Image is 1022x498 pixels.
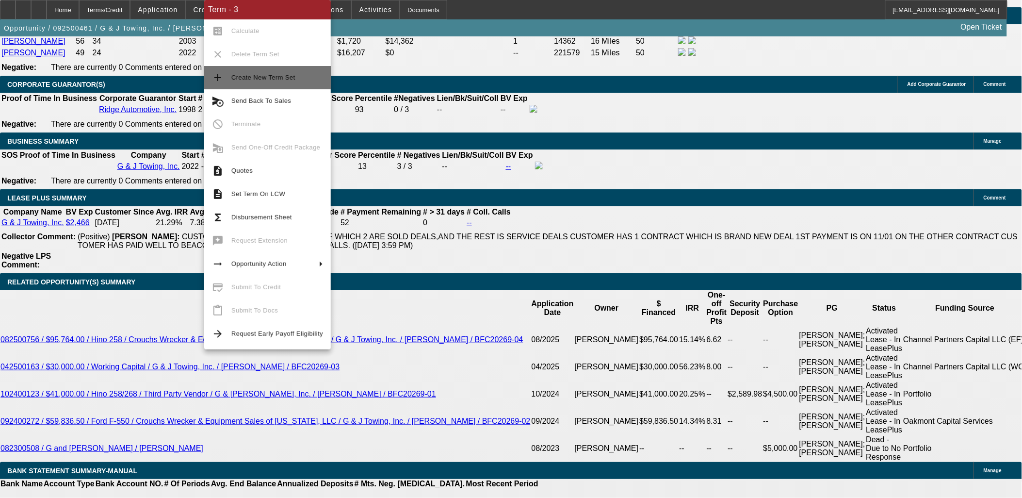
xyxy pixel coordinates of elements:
span: LEASE PLUS SUMMARY [7,194,87,202]
th: Bank Account NO. [95,479,164,489]
span: CORPORATE GUARANTOR(S) [7,81,105,88]
b: Collector Comment: [1,232,76,241]
span: 2022 [179,49,196,57]
td: [DATE] [95,218,155,228]
td: 8.00 [706,353,728,381]
a: 042500163 / $30,000.00 / Working Capital / G & J Towing, Inc. / [PERSON_NAME] / BFC20269-03 [0,363,340,371]
td: Activated Lease - In LeasePlus [866,381,903,408]
mat-icon: arrow_forward [212,328,224,340]
span: BUSINESS SUMMARY [7,137,79,145]
td: 2 [198,104,246,115]
td: 14.34% [679,408,706,435]
td: -- [706,381,728,408]
span: RELATED OPPORTUNITY(S) SUMMARY [7,278,135,286]
a: 082500756 / $95,764.00 / Hino 258 / Crouchs Wrecker & Equipment Sales of [US_STATE], LLC / G & J ... [0,335,523,344]
th: Proof of Time In Business [19,150,116,160]
td: 15 Miles [591,48,635,58]
td: 6.62 [706,326,728,353]
td: 50 [635,48,677,58]
td: -- [728,435,763,462]
td: 1 [513,36,552,47]
td: 221579 [554,48,590,58]
span: There are currently 0 Comments entered on this opportunity [51,120,257,128]
td: [PERSON_NAME] [574,435,639,462]
b: Negative: [1,177,36,185]
a: 092400272 / $59,836.50 / Ford F-550 / Crouchs Wrecker & Equipment Sales of [US_STATE], LLC / G & ... [0,417,531,425]
span: Quotes [231,167,253,174]
b: Start [178,94,196,102]
span: Create New Term Set [231,74,295,81]
a: [PERSON_NAME] [1,49,65,57]
b: Negative: [1,120,36,128]
td: -- [728,408,763,435]
td: 52 [340,218,422,228]
a: Ridge Automotive, Inc. [99,105,177,114]
td: 50 [635,36,677,47]
mat-icon: add [212,72,224,83]
mat-icon: cancel_schedule_send [212,95,224,107]
td: $5,000.00 [763,435,799,462]
td: [PERSON_NAME]; [PERSON_NAME] [799,326,866,353]
span: BANK STATEMENT SUMMARY-MANUAL [7,467,137,475]
td: 20.25% [679,381,706,408]
th: Owner [574,290,639,326]
span: Add Corporate Guarantor [908,82,966,87]
td: $41,000.00 [639,381,679,408]
img: facebook-icon.png [535,162,543,169]
b: BV Exp [501,94,528,102]
td: [PERSON_NAME]; [PERSON_NAME] [799,353,866,381]
b: # Employees [198,94,246,102]
button: Activities [352,0,400,19]
td: $59,836.50 [639,408,679,435]
a: [PERSON_NAME] [1,37,65,45]
td: -- [706,435,728,462]
b: Percentile [355,94,392,102]
a: -- [467,218,472,227]
mat-icon: arrow_right_alt [212,258,224,270]
b: Company Name [3,208,62,216]
td: -- [728,326,763,353]
td: 24 [92,48,178,58]
span: Comment [984,82,1006,87]
button: Application [130,0,185,19]
td: 08/2025 [531,326,574,353]
span: -- [201,162,207,170]
td: $30,000.00 [639,353,679,381]
span: There are currently 0 Comments entered on this opportunity [51,177,257,185]
td: [PERSON_NAME]; [PERSON_NAME] [799,408,866,435]
td: [PERSON_NAME]; [PERSON_NAME] [799,381,866,408]
th: SOS [1,150,18,160]
th: IRR [679,290,706,326]
th: Avg. End Balance [211,479,277,489]
b: BV Exp [66,208,93,216]
b: Company [131,151,166,159]
td: $16,207 [337,48,384,58]
span: Opportunity / 092500461 / G & J Towing, Inc. / [PERSON_NAME] [4,24,237,32]
td: 21.29% [155,218,188,228]
th: Most Recent Period [466,479,539,489]
td: -- [500,104,528,115]
td: 34 [92,36,178,47]
td: 49 [75,48,91,58]
td: -- [679,435,706,462]
th: $ Financed [639,290,679,326]
th: Status [866,290,903,326]
b: # Employees [201,151,249,159]
img: facebook-icon.png [678,48,686,56]
a: -- [506,162,511,170]
b: Percentile [358,151,395,159]
td: 56 [75,36,91,47]
b: Customer Since [95,208,154,216]
td: -- [513,48,552,58]
a: $2,466 [66,218,90,227]
b: Lien/Bk/Suit/Coll [437,94,499,102]
b: BV Exp [506,151,533,159]
td: Activated Lease - In LeasePlus [866,408,903,435]
td: -- [639,435,679,462]
mat-icon: description [212,188,224,200]
td: -- [728,353,763,381]
td: 14362 [554,36,590,47]
span: Credit Package [194,6,248,14]
td: [PERSON_NAME]; [PERSON_NAME] [799,435,866,462]
b: # Coll. Calls [467,208,511,216]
